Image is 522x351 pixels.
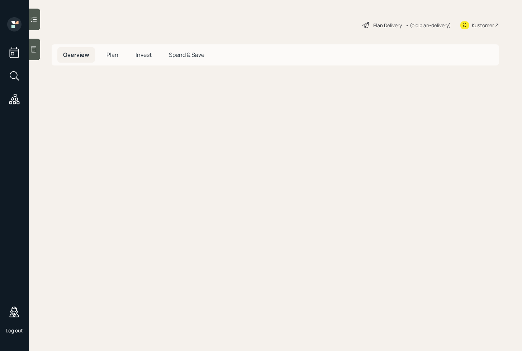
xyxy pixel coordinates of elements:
[63,51,89,59] span: Overview
[169,51,204,59] span: Spend & Save
[405,21,451,29] div: • (old plan-delivery)
[373,21,402,29] div: Plan Delivery
[472,21,494,29] div: Kustomer
[136,51,152,59] span: Invest
[106,51,118,59] span: Plan
[6,327,23,334] div: Log out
